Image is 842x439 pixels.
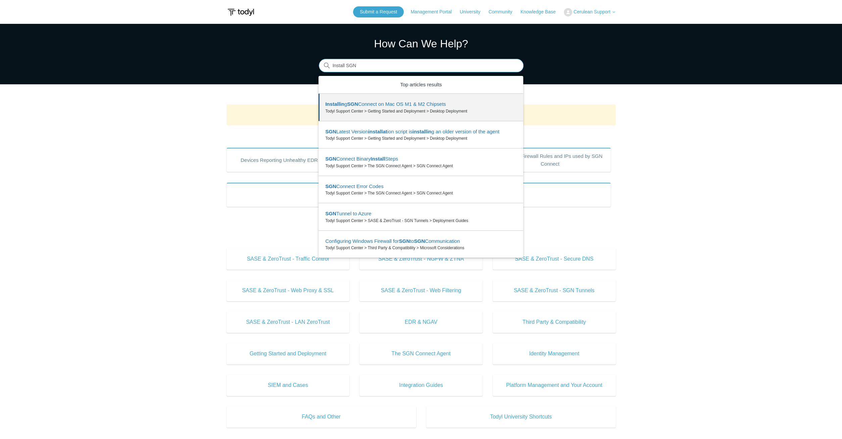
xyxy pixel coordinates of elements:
[325,218,516,224] zd-autocomplete-breadcrumbs-multibrand: Todyl Support Center > SASE & ZeroTrust - SGN Tunnels > Deployment Guides
[503,318,606,326] span: Third Party & Compatibility
[325,129,336,134] em: SGN
[325,156,398,163] zd-autocomplete-title-multibrand: Suggested result 3 SGN Connect Binary Install Steps
[325,108,516,114] zd-autocomplete-breadcrumbs-multibrand: Todyl Support Center > Getting Started and Deployment > Desktop Deployment
[237,255,340,263] span: SASE & ZeroTrust - Traffic Control
[325,163,516,169] zd-autocomplete-breadcrumbs-multibrand: Todyl Support Center > The SGN Connect Agent > SGN Connect Agent
[426,406,616,428] a: Todyl University Shortcuts
[503,350,606,358] span: Identity Management
[359,375,483,396] a: Integration Guides
[325,101,344,107] em: Installin
[227,148,348,172] a: Devices Reporting Unhealthy EDR States
[237,381,340,389] span: SIEM and Cases
[574,9,610,14] span: Cerulean Support
[227,248,350,270] a: SASE & ZeroTrust - Traffic Control
[237,413,406,421] span: FAQs and Other
[412,129,432,134] em: installin
[325,183,383,190] zd-autocomplete-title-multibrand: Suggested result 4 SGN Connect Error Codes
[414,238,425,244] em: SGN
[359,343,483,364] a: The SGN Connect Agent
[369,255,473,263] span: SASE & ZeroTrust - NGFW & ZTNA
[325,211,371,218] zd-autocomplete-title-multibrand: Suggested result 5 SGN Tunnel to Azure
[325,156,336,162] em: SGN
[359,248,483,270] a: SASE & ZeroTrust - NGFW & ZTNA
[227,234,616,245] h2: Knowledge Base
[460,8,487,15] a: University
[227,311,350,333] a: SASE & ZeroTrust - LAN ZeroTrust
[347,101,358,107] em: SGN
[399,238,410,244] em: SGN
[325,183,336,189] em: SGN
[227,406,416,428] a: FAQs and Other
[488,8,519,15] a: Community
[503,287,606,295] span: SASE & ZeroTrust - SGN Tunnels
[227,280,350,301] a: SASE & ZeroTrust - Web Proxy & SSL
[493,375,616,396] a: Platform Management and Your Account
[369,381,473,389] span: Integration Guides
[436,413,606,421] span: Todyl University Shortcuts
[369,287,473,295] span: SASE & ZeroTrust - Web Filtering
[319,59,524,73] input: Search
[369,350,473,358] span: The SGN Connect Agent
[237,287,340,295] span: SASE & ZeroTrust - Web Proxy & SSL
[325,211,336,216] em: SGN
[325,129,499,136] zd-autocomplete-title-multibrand: Suggested result 2 SGN Latest Version installation script is installing an older version of the a...
[325,238,460,245] zd-autocomplete-title-multibrand: Suggested result 6 Configuring Windows Firewall for SGN to SGN Communication
[237,318,340,326] span: SASE & ZeroTrust - LAN ZeroTrust
[493,280,616,301] a: SASE & ZeroTrust - SGN Tunnels
[493,311,616,333] a: Third Party & Compatibility
[227,6,255,18] img: Todyl Support Center Help Center home page
[359,311,483,333] a: EDR & NGAV
[227,375,350,396] a: SIEM and Cases
[325,101,446,108] zd-autocomplete-title-multibrand: Suggested result 1 Installing SGN Connect on Mac OS M1 & M2 Chipsets
[325,245,516,251] zd-autocomplete-breadcrumbs-multibrand: Todyl Support Center > Third Party & Compatibility > Microsoft Considerations
[227,343,350,364] a: Getting Started and Deployment
[564,8,616,16] button: Cerulean Support
[368,129,387,134] em: installat
[353,6,404,17] a: Submit a Request
[503,381,606,389] span: Platform Management and Your Account
[493,343,616,364] a: Identity Management
[227,131,616,142] h2: Popular Articles
[325,135,516,141] zd-autocomplete-breadcrumbs-multibrand: Todyl Support Center > Getting Started and Deployment > Desktop Deployment
[503,255,606,263] span: SASE & ZeroTrust - Secure DNS
[319,36,524,52] h1: How Can We Help?
[318,76,523,94] zd-autocomplete-header: Top articles results
[237,350,340,358] span: Getting Started and Deployment
[370,156,385,162] em: Install
[369,318,473,326] span: EDR & NGAV
[520,8,562,15] a: Knowledge Base
[489,148,611,172] a: Outbound Firewall Rules and IPs used by SGN Connect
[227,183,611,207] a: Product Updates
[410,8,458,15] a: Management Portal
[359,280,483,301] a: SASE & ZeroTrust - Web Filtering
[493,248,616,270] a: SASE & ZeroTrust - Secure DNS
[325,190,516,196] zd-autocomplete-breadcrumbs-multibrand: Todyl Support Center > The SGN Connect Agent > SGN Connect Agent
